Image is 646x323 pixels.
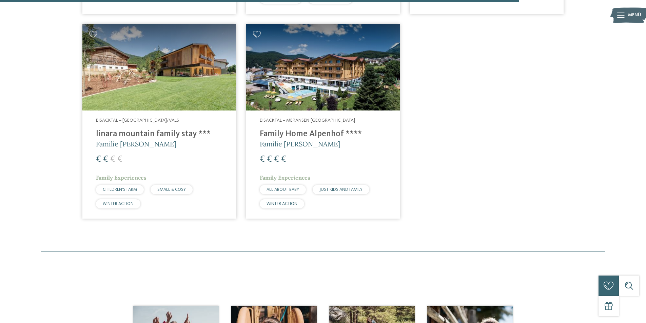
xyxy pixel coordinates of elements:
a: Familienhotels gesucht? Hier findet ihr die besten! Eisacktal – Meransen-[GEOGRAPHIC_DATA] Family... [246,24,400,218]
h4: Family Home Alpenhof **** [260,129,386,139]
span: € [274,155,279,164]
span: SMALL & COSY [157,187,186,192]
span: WINTER ACTION [267,202,297,206]
img: Familienhotels gesucht? Hier findet ihr die besten! [82,24,236,110]
span: € [281,155,286,164]
span: WINTER ACTION [103,202,134,206]
span: Eisacktal – Meransen-[GEOGRAPHIC_DATA] [260,118,355,123]
a: Familienhotels gesucht? Hier findet ihr die besten! Eisacktal – [GEOGRAPHIC_DATA]/Vals linara mou... [82,24,236,218]
span: JUST KIDS AND FAMILY [319,187,363,192]
span: Family Experiences [260,174,310,181]
span: Familie [PERSON_NAME] [96,140,176,148]
span: Eisacktal – [GEOGRAPHIC_DATA]/Vals [96,118,179,123]
span: € [96,155,101,164]
span: € [117,155,122,164]
span: ALL ABOUT BABY [267,187,299,192]
span: € [267,155,272,164]
span: € [260,155,265,164]
span: CHILDREN’S FARM [103,187,137,192]
h4: linara mountain family stay *** [96,129,222,139]
span: € [110,155,115,164]
span: € [103,155,108,164]
img: Family Home Alpenhof **** [246,24,400,110]
span: Family Experiences [96,174,146,181]
span: Familie [PERSON_NAME] [260,140,340,148]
